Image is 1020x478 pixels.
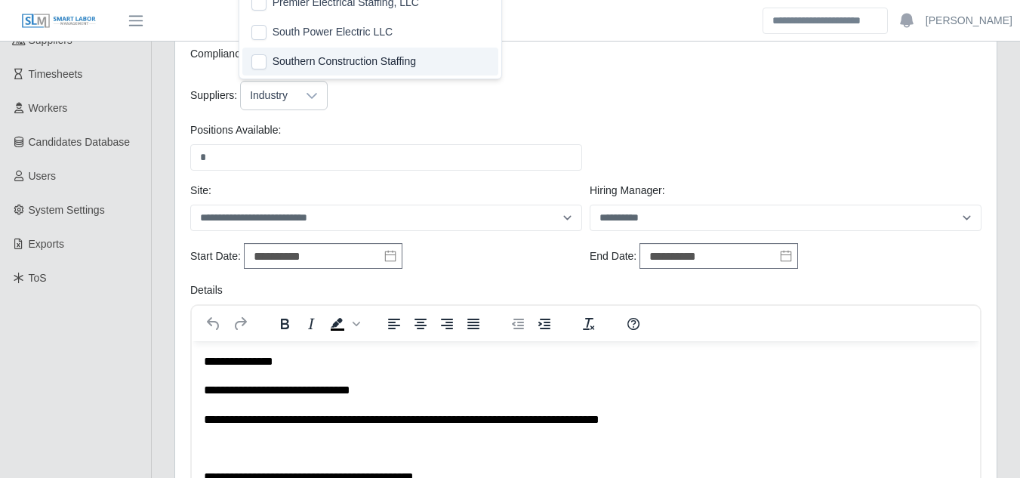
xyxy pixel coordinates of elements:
button: Increase indent [532,313,557,335]
span: South Power Electric LLC [273,24,393,40]
span: Workers [29,102,68,114]
button: Align center [408,313,433,335]
img: SLM Logo [21,13,97,29]
li: Southern Construction Staffing [242,48,498,76]
input: Search [763,8,888,34]
label: Hiring Manager: [590,183,665,199]
label: Details [190,282,223,298]
button: Justify [461,313,486,335]
label: Suppliers: [190,88,237,103]
span: Southern Construction Staffing [273,54,416,69]
li: South Power Electric LLC [242,18,498,46]
button: Undo [201,313,226,335]
label: Compliance Items: [190,46,278,62]
span: Exports [29,238,64,250]
label: Start Date: [190,248,241,264]
button: Align right [434,313,460,335]
a: [PERSON_NAME] [926,13,1012,29]
button: Help [621,313,646,335]
span: Candidates Database [29,136,131,148]
label: Site: [190,183,211,199]
button: Italic [298,313,324,335]
div: Background color Black [325,313,362,335]
button: Clear formatting [576,313,602,335]
span: ToS [29,272,47,284]
span: Timesheets [29,68,83,80]
label: End Date: [590,248,636,264]
span: System Settings [29,204,105,216]
span: Users [29,170,57,182]
button: Bold [272,313,297,335]
div: Industry [241,82,297,109]
button: Align left [381,313,407,335]
button: Decrease indent [505,313,531,335]
button: Redo [227,313,253,335]
label: Positions Available: [190,122,281,138]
